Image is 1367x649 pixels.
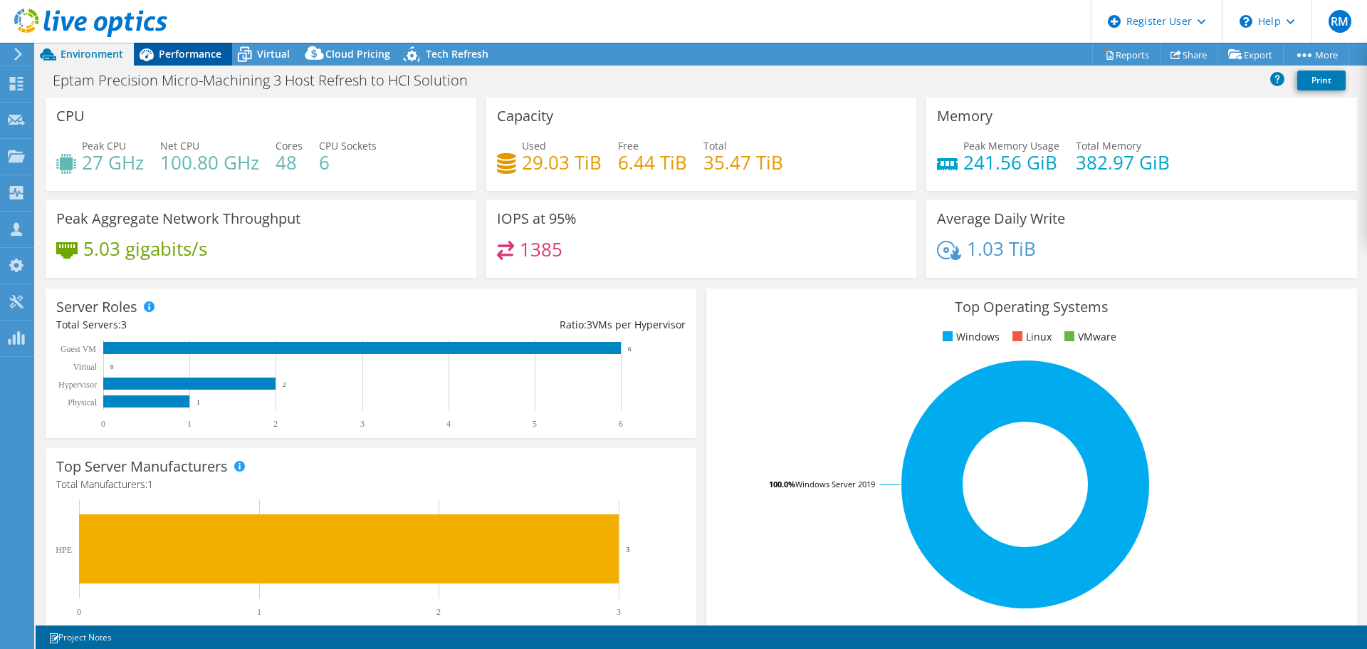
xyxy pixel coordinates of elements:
span: 3 [587,318,592,331]
span: Free [618,139,639,152]
text: 1 [197,399,200,406]
h3: Server Roles [56,299,137,315]
h4: 6.44 TiB [618,155,687,170]
text: 1 [187,419,192,429]
h4: 382.97 GiB [1076,155,1170,170]
span: Cores [276,139,303,152]
h3: CPU [56,108,85,124]
span: Environment [61,47,123,61]
span: Performance [159,47,221,61]
text: 0 [101,419,105,429]
h4: 1385 [520,242,562,257]
text: Hypervisor [58,380,97,390]
tspan: 100.0% [769,479,795,489]
h4: 1.03 TiB [967,241,1036,256]
text: 0 [110,363,114,370]
h3: IOPS at 95% [497,211,577,227]
span: Total [703,139,727,152]
text: 3 [626,545,630,554]
li: Windows [939,329,1000,345]
h4: 6 [319,155,377,170]
svg: \n [1240,15,1252,28]
text: Virtual [73,362,98,372]
h3: Average Daily Write [937,211,1065,227]
a: Print [1297,71,1346,90]
span: Used [522,139,546,152]
span: 3 [121,318,127,331]
text: 6 [628,346,632,353]
text: 3 [360,419,365,429]
span: Virtual [257,47,290,61]
h4: 35.47 TiB [703,155,783,170]
text: 2 [436,607,441,617]
a: Export [1217,43,1284,66]
li: Linux [1009,329,1052,345]
h4: 29.03 TiB [522,155,602,170]
h3: Capacity [497,108,553,124]
h4: 100.80 GHz [160,155,259,170]
h1: Eptam Precision Micro-Machining 3 Host Refresh to HCI Solution [46,73,490,88]
div: Total Servers: [56,317,371,333]
span: RM [1329,10,1351,33]
text: 2 [273,419,278,429]
tspan: Windows Server 2019 [795,479,875,489]
span: Peak CPU [82,139,126,152]
span: Cloud Pricing [325,47,390,61]
div: Ratio: VMs per Hypervisor [371,317,686,333]
text: 4 [446,419,451,429]
a: Reports [1092,43,1161,66]
text: HPE [56,545,72,555]
span: 1 [147,477,153,491]
text: 0 [77,607,81,617]
h3: Top Operating Systems [717,299,1346,315]
h3: Peak Aggregate Network Throughput [56,211,300,227]
h3: Top Server Manufacturers [56,459,228,474]
span: Tech Refresh [426,47,488,61]
h4: 48 [276,155,303,170]
h4: Total Manufacturers: [56,477,686,492]
li: VMware [1061,329,1116,345]
text: 3 [617,607,621,617]
text: 6 [619,419,623,429]
span: Total Memory [1076,139,1141,152]
h3: Memory [937,108,992,124]
span: Net CPU [160,139,199,152]
text: Physical [68,398,97,407]
text: 1 [257,607,261,617]
h4: 27 GHz [82,155,144,170]
text: 2 [283,381,286,388]
a: More [1283,43,1349,66]
span: Peak Memory Usage [963,139,1059,152]
a: Share [1160,43,1218,66]
a: Project Notes [38,628,122,646]
h4: 5.03 gigabits/s [83,241,207,256]
span: CPU Sockets [319,139,377,152]
text: Guest VM [61,344,96,354]
h4: 241.56 GiB [963,155,1059,170]
text: 5 [533,419,537,429]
